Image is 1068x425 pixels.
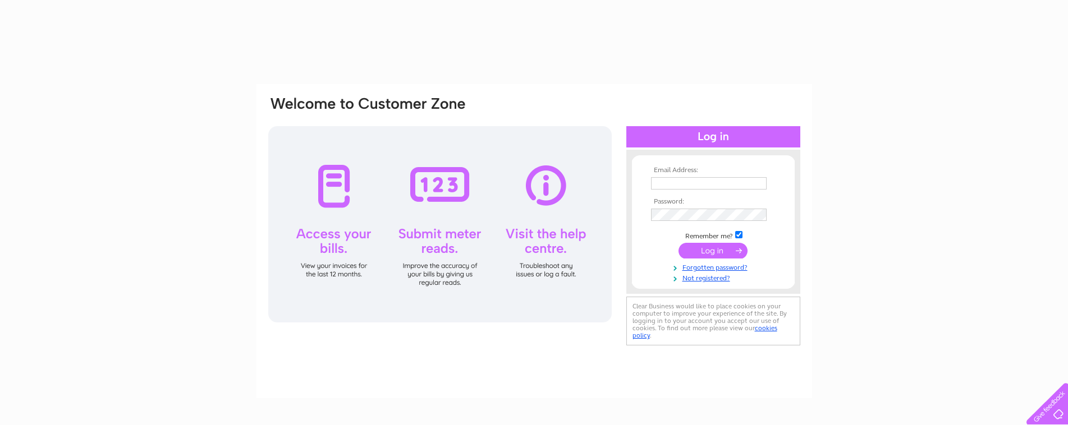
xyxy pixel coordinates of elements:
a: cookies policy [632,324,777,339]
td: Remember me? [648,229,778,241]
a: Not registered? [651,272,778,283]
input: Submit [679,243,748,258]
div: Clear Business would like to place cookies on your computer to improve your experience of the sit... [626,297,800,345]
a: Forgotten password? [651,261,778,272]
th: Email Address: [648,167,778,174]
th: Password: [648,198,778,206]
